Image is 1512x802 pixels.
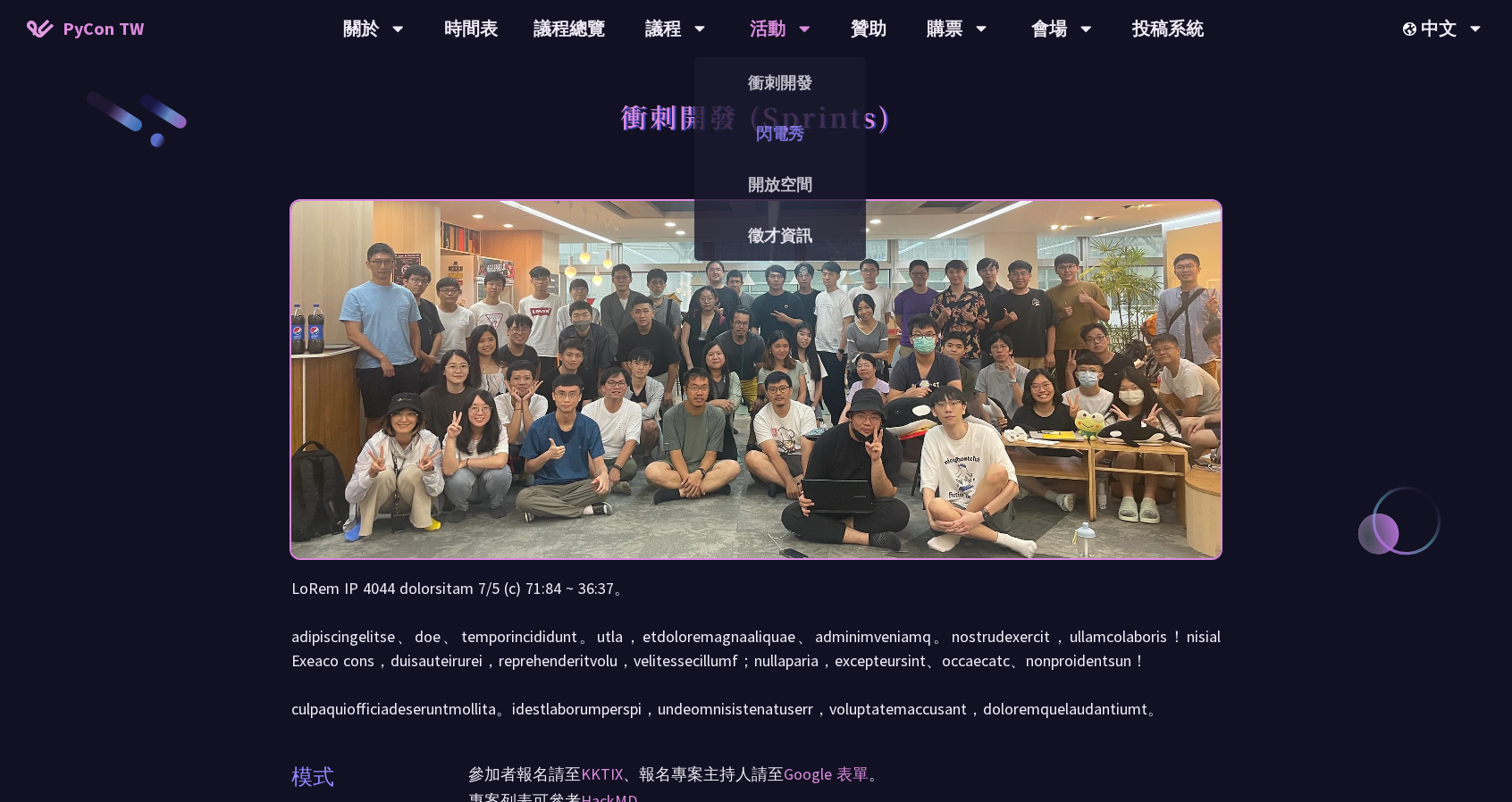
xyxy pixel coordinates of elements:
[291,761,334,793] p: 模式
[784,764,869,784] a: Google 表單
[694,113,866,155] a: 閃電秀
[27,20,54,38] img: Home icon of PyCon TW 2025
[63,15,144,42] span: PyCon TW
[468,761,1221,788] p: 參加者報名請至 、報名專案主持人請至 。
[620,89,892,143] h1: 衝刺開發 (Sprints)
[694,163,866,205] a: 開放空間
[694,214,866,256] a: 徵才資訊
[1403,22,1421,36] img: Locale Icon
[291,153,1221,606] img: Photo of PyCon Taiwan Sprints
[291,576,1221,721] p: LoRem IP 4044 dolorsitam 7/5 (c) 71:84 ~ 36:37。 adipiscingelitse、doe、temporincididunt。utla，etdolo...
[581,764,623,784] a: KKTIX
[9,6,162,51] a: PyCon TW
[694,62,866,104] a: 衝刺開發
